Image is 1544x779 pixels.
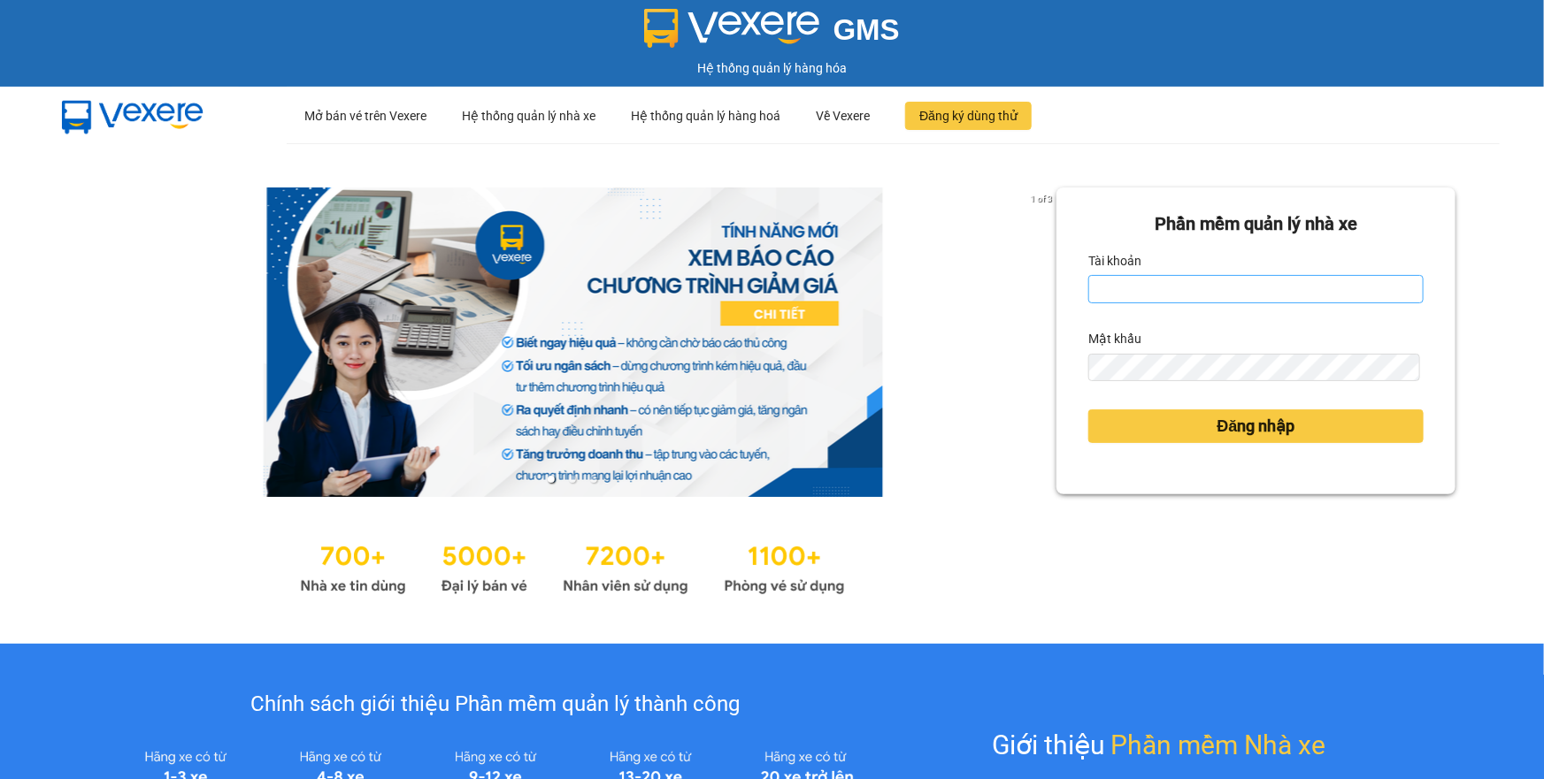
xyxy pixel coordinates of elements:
[833,13,900,46] span: GMS
[590,476,597,483] li: slide item 3
[993,724,1326,766] div: Giới thiệu
[1088,247,1141,275] label: Tài khoản
[631,88,780,144] div: Hệ thống quản lý hàng hoá
[1025,187,1056,210] p: 1 of 3
[919,106,1018,126] span: Đăng ký dùng thử
[4,58,1540,78] div: Hệ thống quản lý hàng hóa
[88,187,113,497] button: previous slide / item
[1218,414,1295,439] span: Đăng nhập
[1088,354,1419,382] input: Mật khẩu
[1088,325,1141,353] label: Mật khẩu
[644,9,819,48] img: logo 2
[108,688,882,722] div: Chính sách giới thiệu Phần mềm quản lý thành công
[569,476,576,483] li: slide item 2
[816,88,870,144] div: Về Vexere
[462,88,595,144] div: Hệ thống quản lý nhà xe
[644,27,900,41] a: GMS
[44,87,221,145] img: mbUUG5Q.png
[300,532,845,600] img: Statistics.png
[1111,724,1326,766] span: Phần mềm Nhà xe
[1088,210,1424,238] div: Phần mềm quản lý nhà xe
[1088,409,1424,443] button: Đăng nhập
[548,476,555,483] li: slide item 1
[905,102,1032,130] button: Đăng ký dùng thử
[304,88,426,144] div: Mở bán vé trên Vexere
[1032,187,1056,497] button: next slide / item
[1088,275,1424,303] input: Tài khoản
